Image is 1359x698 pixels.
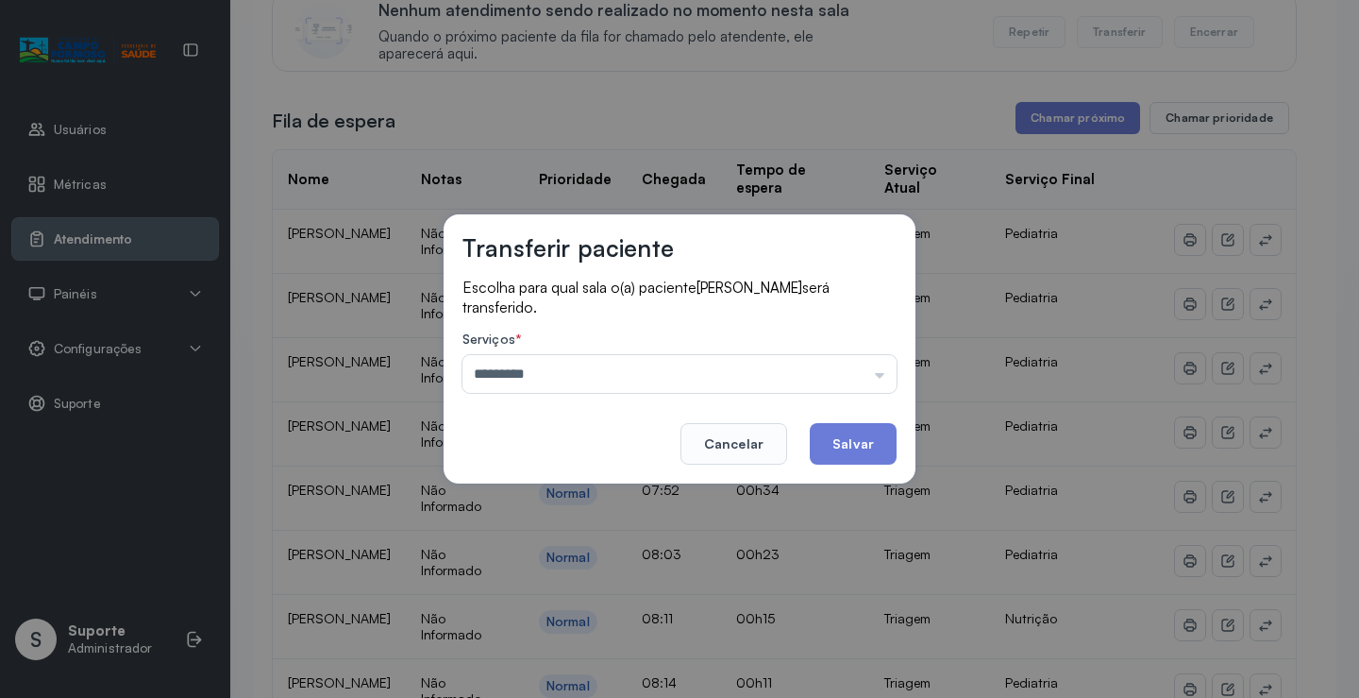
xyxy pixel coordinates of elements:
[680,423,787,465] button: Cancelar
[462,233,674,263] h3: Transferir paciente
[810,423,897,465] button: Salvar
[462,278,897,316] p: Escolha para qual sala o(a) paciente será transferido.
[462,331,515,347] span: Serviços
[696,279,802,297] span: [PERSON_NAME]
